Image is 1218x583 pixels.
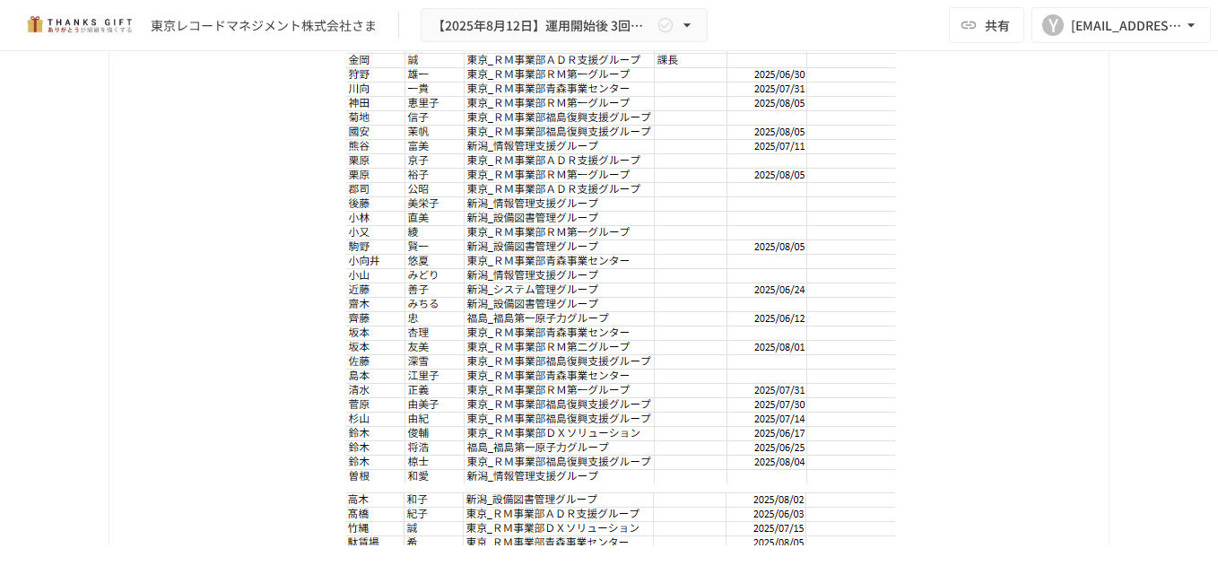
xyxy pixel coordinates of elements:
span: 共有 [985,15,1010,35]
span: 【2025年8月12日】運用開始後 3回目振り返りミーティング [432,14,653,37]
button: 【2025年8月12日】運用開始後 3回目振り返りミーティング [421,8,708,43]
div: 東京レコードマネジメント株式会社さま [151,16,377,35]
button: 共有 [949,7,1024,43]
div: Y [1042,14,1064,36]
button: Y[EMAIL_ADDRESS][DOMAIN_NAME] [1031,7,1211,43]
img: mMP1OxWUAhQbsRWCurg7vIHe5HqDpP7qZo7fRoNLXQh [22,11,136,39]
div: [EMAIL_ADDRESS][DOMAIN_NAME] [1071,14,1182,37]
